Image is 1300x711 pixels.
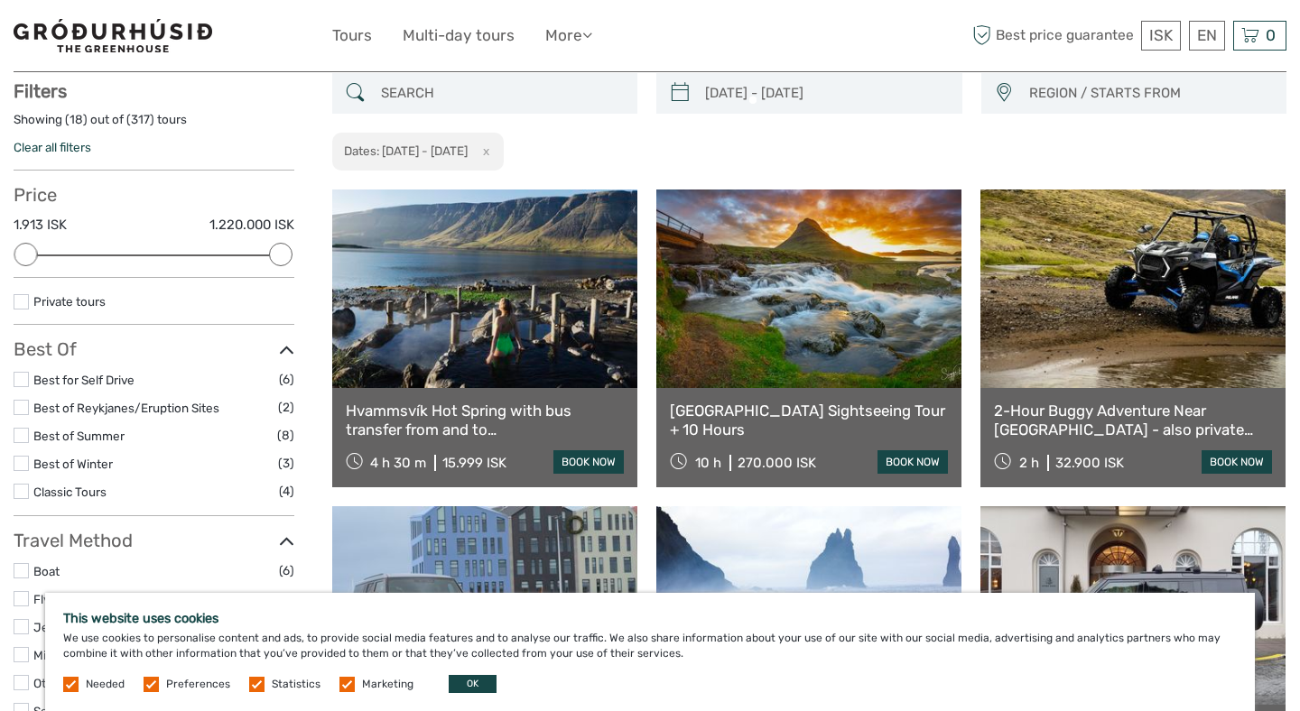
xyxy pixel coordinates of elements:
span: (19) [273,588,294,609]
button: REGION / STARTS FROM [1021,78,1278,108]
a: Classic Tours [33,485,107,499]
a: book now [553,450,624,474]
a: Flying [33,592,67,606]
a: [GEOGRAPHIC_DATA] Sightseeing Tour + 10 Hours [670,402,948,439]
div: 270.000 ISK [738,455,816,471]
span: 0 [1263,26,1278,44]
h2: Dates: [DATE] - [DATE] [344,143,468,158]
span: 10 h [695,455,721,471]
h3: Price [14,184,294,206]
span: (6) [279,369,294,390]
span: (3) [278,453,294,474]
img: 1578-341a38b5-ce05-4595-9f3d-b8aa3718a0b3_logo_small.jpg [14,19,212,52]
p: We're away right now. Please check back later! [25,32,204,46]
a: Other / Non-Travel [33,676,138,690]
div: EN [1189,21,1225,51]
a: Best of Summer [33,429,125,443]
a: Clear all filters [14,140,91,154]
a: Tours [332,23,372,49]
label: Marketing [362,677,413,692]
h3: Best Of [14,338,294,360]
div: We use cookies to personalise content and ads, to provide social media features and to analyse ou... [45,593,1255,711]
a: Hvammsvík Hot Spring with bus transfer from and to [GEOGRAPHIC_DATA] [346,402,624,439]
span: (2) [278,397,294,418]
a: Best for Self Drive [33,373,135,387]
h5: This website uses cookies [63,611,1237,626]
button: Open LiveChat chat widget [208,28,229,50]
label: Statistics [272,677,320,692]
a: 2-Hour Buggy Adventure Near [GEOGRAPHIC_DATA] - also private option [994,402,1272,439]
h3: Travel Method [14,530,294,551]
button: x [470,142,495,161]
div: Showing ( ) out of ( ) tours [14,111,294,139]
a: Private tours [33,294,106,309]
span: 4 h 30 m [370,455,426,471]
label: Preferences [166,677,230,692]
div: 32.900 ISK [1055,455,1124,471]
label: 317 [131,111,150,128]
strong: Filters [14,80,67,102]
span: 2 h [1019,455,1039,471]
a: Jeep / 4x4 [33,620,96,634]
label: Needed [86,677,125,692]
a: book now [1202,450,1272,474]
span: (4) [279,481,294,502]
label: 1.220.000 ISK [209,216,294,235]
label: 1.913 ISK [14,216,67,235]
a: Multi-day tours [403,23,515,49]
span: Best price guarantee [969,21,1137,51]
div: 15.999 ISK [442,455,506,471]
button: OK [449,675,497,693]
input: SEARCH [374,78,629,109]
a: Mini Bus / Car [33,648,111,662]
a: Boat [33,564,60,578]
input: SELECT DATES [698,78,953,109]
span: (6) [279,560,294,581]
span: ISK [1149,26,1173,44]
a: Best of Winter [33,457,113,471]
a: More [545,23,592,49]
a: Best of Reykjanes/Eruption Sites [33,401,219,415]
label: 18 [70,111,83,128]
a: book now [877,450,948,474]
span: (8) [277,425,294,446]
